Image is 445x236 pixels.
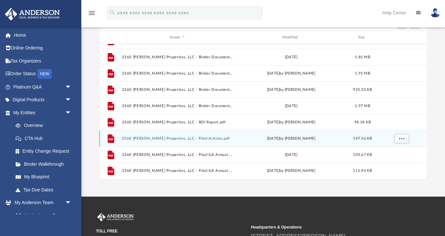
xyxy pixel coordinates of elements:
[65,106,78,119] span: arrow_drop_down
[5,93,81,106] a: Digital Productsarrow_drop_down
[122,88,233,92] button: 2360 [PERSON_NAME] Properties, LLC - Binder Documents [version 2].pdf
[353,169,372,173] span: 111.94 KB
[236,168,346,174] div: [DATE] by [PERSON_NAME]
[236,119,346,125] div: [DATE] by [PERSON_NAME]
[394,134,409,144] button: More options
[109,9,116,16] i: search
[5,54,81,67] a: Tax Organizers
[236,35,347,40] div: Modified
[9,209,75,222] a: My Anderson Team
[65,196,78,210] span: arrow_drop_down
[96,213,135,221] img: Anderson Advisors Platinum Portal
[88,9,96,17] i: menu
[122,71,233,76] button: 2360 [PERSON_NAME] Properties, LLC - Binder Documents [version 2] - DocuSigned.pdf
[96,228,247,234] small: TOLL FREE
[121,35,233,40] div: Name
[65,93,78,107] span: arrow_drop_down
[355,104,370,108] span: 1.97 MB
[122,104,233,108] button: 2360 [PERSON_NAME] Properties, LLC - Binder Documents.pdf
[236,152,346,158] div: [DATE]
[251,224,402,230] small: Headquarters & Operations
[353,137,372,140] span: 147.56 KB
[88,12,96,17] a: menu
[37,69,52,79] div: NEW
[9,158,81,171] a: Binder Walkthrough
[9,132,81,145] a: CTA Hub
[5,196,78,209] a: My Anderson Teamarrow_drop_down
[5,42,81,55] a: Online Ordering
[355,55,370,59] span: 1.81 MB
[378,35,424,40] div: id
[355,72,370,75] span: 1.95 MB
[9,171,78,184] a: My Blueprint
[102,35,119,40] div: id
[236,103,346,109] div: [DATE]
[5,106,81,119] a: My Entitiesarrow_drop_down
[122,169,233,173] button: 2360 [PERSON_NAME] Properties, LLC - Filed GA Annual Report 2023.pdf
[236,71,346,76] div: [DATE] by [PERSON_NAME]
[430,8,440,18] img: User Pic
[353,153,372,157] span: 103.67 KB
[122,153,233,157] button: 2360 [PERSON_NAME] Properties, LLC - Filed GA Annual Report 2022.pdf
[9,119,81,132] a: Overview
[122,136,233,141] button: 2360 [PERSON_NAME] Properties, LLC - Filed Articles.pdf
[5,80,81,93] a: Platinum Q&Aarrow_drop_down
[122,55,233,59] button: 2360 [PERSON_NAME] Properties, LLC - Binder Documents - DocuSigned.pdf
[236,54,346,60] div: [DATE]
[9,145,81,158] a: Entity Change Request
[353,88,372,91] span: 925.33 KB
[9,183,81,196] a: Tax Due Dates
[236,87,346,93] div: [DATE] by [PERSON_NAME]
[65,80,78,94] span: arrow_drop_down
[122,120,233,124] button: 2360 [PERSON_NAME] Properties, LLC - BOI Report.pdf
[349,35,375,40] div: Size
[100,44,427,179] div: grid
[3,8,62,21] img: Anderson Advisors Platinum Portal
[236,136,346,142] div: [DATE] by [PERSON_NAME]
[354,120,371,124] span: 98.18 KB
[5,29,81,42] a: Home
[5,67,81,81] a: Order StatusNEW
